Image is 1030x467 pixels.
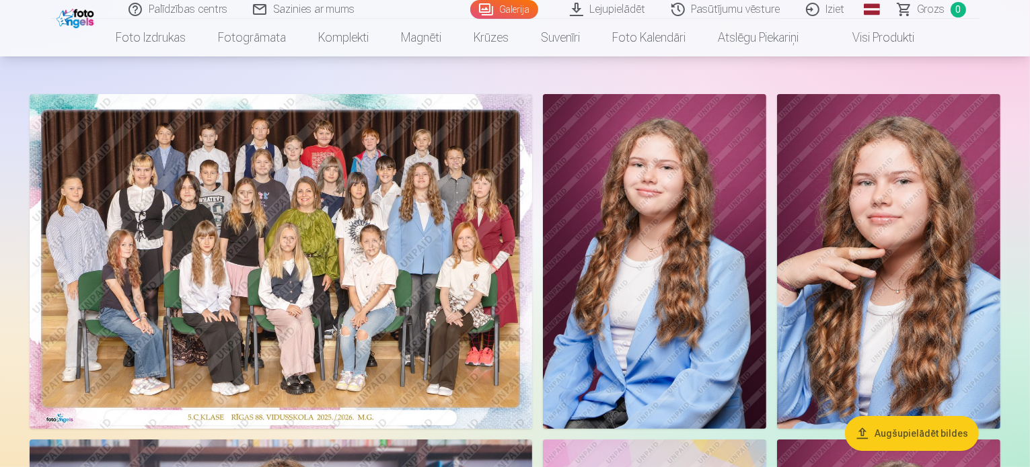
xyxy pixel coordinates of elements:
a: Krūzes [457,19,525,56]
span: Grozs [918,1,945,17]
a: Magnēti [385,19,457,56]
span: 0 [951,2,966,17]
a: Visi produkti [815,19,930,56]
a: Suvenīri [525,19,596,56]
button: Augšupielādēt bildes [845,416,979,451]
a: Atslēgu piekariņi [702,19,815,56]
a: Komplekti [302,19,385,56]
a: Foto kalendāri [596,19,702,56]
a: Fotogrāmata [202,19,302,56]
a: Foto izdrukas [100,19,202,56]
img: /fa1 [57,5,98,28]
